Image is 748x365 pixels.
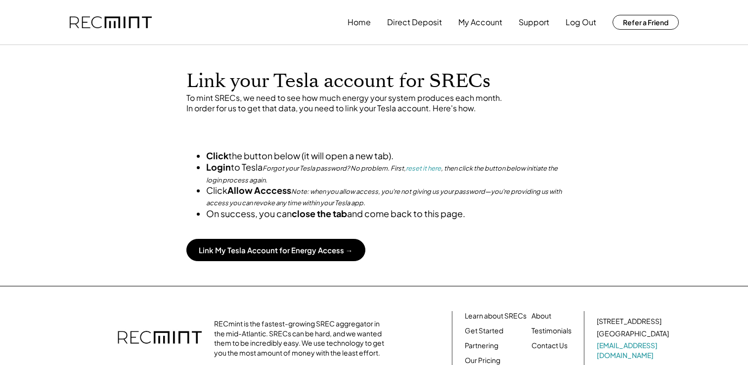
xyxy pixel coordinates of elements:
button: Log Out [566,12,596,32]
div: [STREET_ADDRESS] [597,317,661,326]
li: to Tesla [206,161,562,184]
img: recmint-logotype%403x.png [118,321,202,356]
button: Refer a Friend [613,15,679,30]
a: Learn about SRECs [465,311,527,321]
li: the button below (it will open a new tab). [206,150,562,161]
button: Support [519,12,549,32]
a: Contact Us [531,341,568,351]
button: My Account [458,12,502,32]
img: recmint-logotype%403x.png [70,16,152,29]
li: Click [206,184,562,208]
a: Testimonials [531,326,572,336]
a: Get Started [465,326,503,336]
button: Home [348,12,371,32]
div: [GEOGRAPHIC_DATA] [597,329,669,339]
div: RECmint is the fastest-growing SREC aggregator in the mid-Atlantic. SRECs can be hard, and we wan... [214,319,390,358]
button: Direct Deposit [387,12,442,32]
li: On success, you can and come back to this page. [206,208,562,219]
a: Partnering [465,341,498,351]
strong: close the tab [292,208,347,219]
div: To mint SRECs, we need to see how much energy your system produces each month. In order for us to... [186,93,562,114]
font: Forgot your Tesla password? No problem. First, , then click the button below initiate the login p... [206,164,559,183]
font: Note: when you allow access, you're not giving us your password—you're providing us with access y... [206,187,563,207]
strong: Allow Acccess [227,184,291,196]
strong: Click [206,150,228,161]
a: About [531,311,551,321]
button: Link My Tesla Account for Energy Access → [186,239,365,261]
strong: Login [206,161,231,173]
a: [EMAIL_ADDRESS][DOMAIN_NAME] [597,341,671,360]
a: reset it here [406,164,441,172]
h1: Link your Tesla account for SRECs [186,70,562,93]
